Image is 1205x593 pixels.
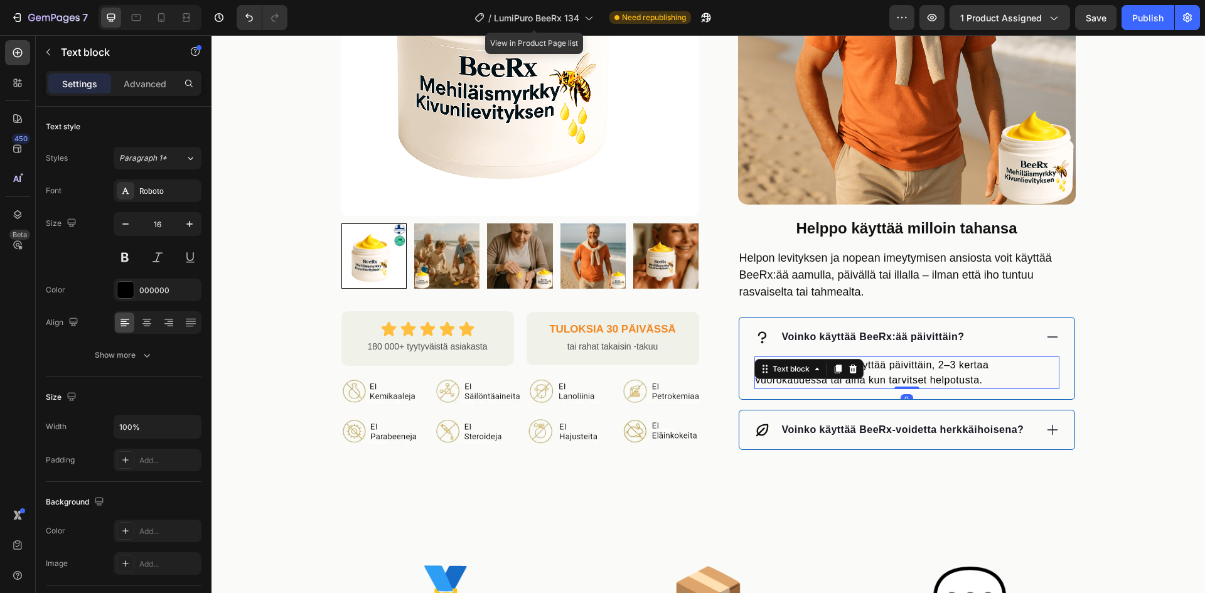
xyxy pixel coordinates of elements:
div: Rich Text Editor. Editing area: main [543,321,848,354]
div: 0 [689,359,702,369]
button: Paragraph 1* [114,147,201,169]
div: Padding [46,454,75,466]
div: Font [46,185,62,196]
div: Add... [139,455,198,466]
div: Add... [139,558,198,570]
div: Text style [46,121,80,132]
div: 000000 [139,285,198,296]
div: Color [46,525,65,537]
button: 7 [5,5,94,30]
p: Voinko käyttää BeeRx:ää päivittäin? [570,294,753,309]
div: Publish [1132,11,1164,24]
div: Styles [46,152,68,164]
div: Add... [139,526,198,537]
span: 1 product assigned [960,11,1042,24]
div: Rich Text Editor. Editing area: main [569,385,815,404]
p: tai rahat takaisin -takuu [335,304,468,319]
div: Align [46,314,81,331]
div: Roboto [139,186,198,197]
div: Background [46,494,107,511]
div: 450 [12,134,30,144]
div: Beta [9,230,30,240]
p: Kyllä, BeeRx:ää voi käyttää päivittäin, 2–3 kertaa vuorokaudessa tai aina kun tarvitset helpotusta. [544,323,847,353]
button: 1 product assigned [950,5,1070,30]
span: Paragraph 1* [119,152,167,164]
img: gempages_569423034075579424-cd9bf6cb-11a4-46d7-bfee-c49678014482.webp [130,343,488,413]
div: Undo/Redo [237,5,287,30]
h2: Rich Text Editor. Editing area: main [527,182,864,204]
p: Voinko käyttää BeeRx-voidetta herkkäihoisena? [570,387,813,402]
strong: TULOKSIA 30 PÄIVÄSSÄ [338,288,464,300]
p: Advanced [124,77,166,90]
p: 7 [82,10,88,25]
span: Need republishing [622,12,686,23]
div: Image [46,558,68,569]
button: Save [1075,5,1117,30]
div: Show more [95,349,153,361]
span: Save [1086,13,1106,23]
span: / [488,11,491,24]
button: Show more [46,344,201,366]
div: Size [46,389,79,406]
span: LumiPuro BeeRx 134 [494,11,579,24]
div: Size [46,215,79,232]
p: Text block [61,45,168,60]
strong: Helppo käyttää milloin tahansa [584,184,805,201]
p: ⁠⁠⁠⁠⁠⁠⁠ [528,183,863,203]
div: Text block [559,328,601,339]
div: Color [46,284,65,296]
input: Auto [114,415,201,438]
p: Settings [62,77,97,90]
p: Helpon levityksen ja nopean imeytymisen ansiosta voit käyttää BeeRx:ää aamulla, päivällä tai illa... [528,215,863,265]
div: Rich Text Editor. Editing area: main [527,213,864,267]
iframe: Design area [212,35,1205,593]
button: Publish [1122,5,1174,30]
div: Width [46,421,67,432]
div: Rich Text Editor. Editing area: main [569,292,755,311]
